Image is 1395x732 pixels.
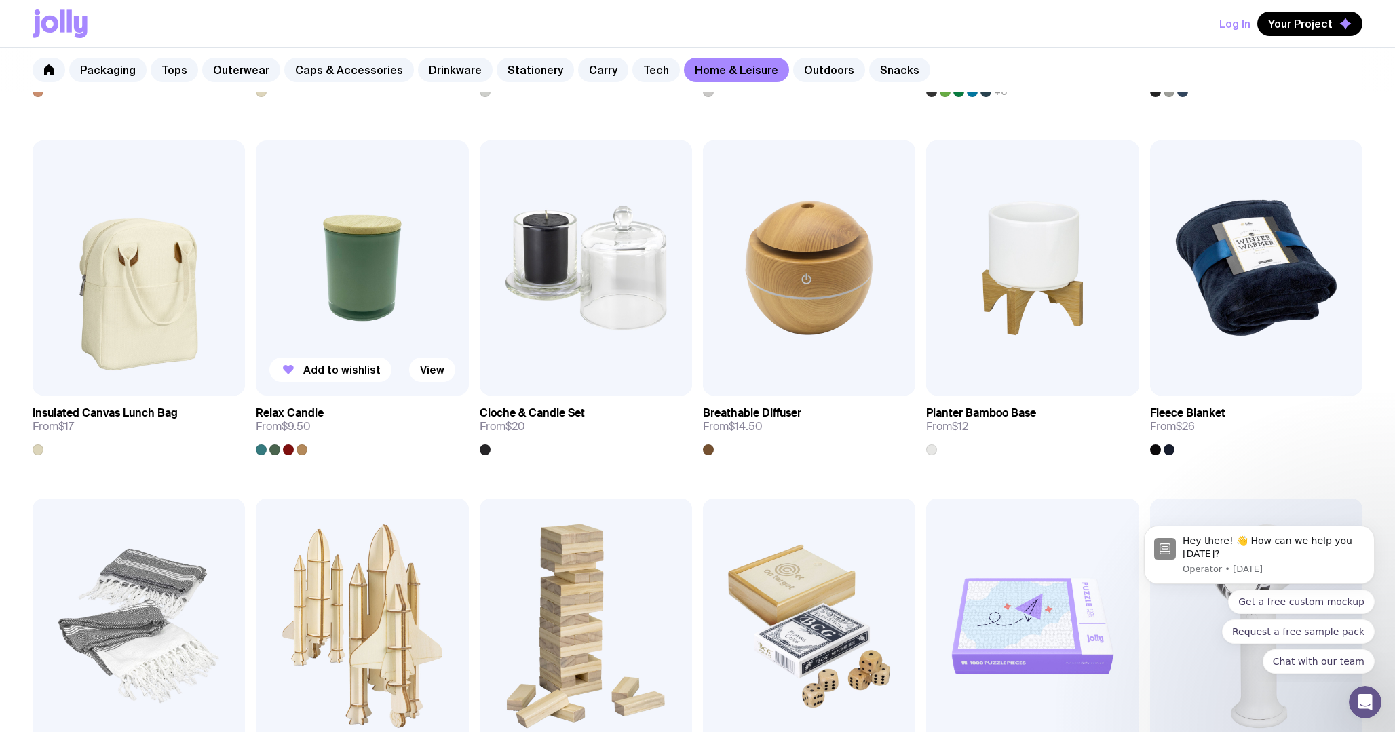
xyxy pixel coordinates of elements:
[926,420,968,434] span: From
[282,419,311,434] span: $9.50
[284,58,414,82] a: Caps & Accessories
[303,363,381,377] span: Add to wishlist
[33,420,74,434] span: From
[703,406,801,420] h3: Breathable Diffuser
[1150,396,1362,455] a: Fleece BlanketFrom$26
[578,58,628,82] a: Carry
[952,419,968,434] span: $12
[1124,514,1395,682] iframe: Intercom notifications message
[869,58,930,82] a: Snacks
[505,419,525,434] span: $20
[926,396,1139,455] a: Planter Bamboo BaseFrom$12
[1257,12,1362,36] button: Your Project
[409,358,455,382] a: View
[33,406,178,420] h3: Insulated Canvas Lunch Bag
[1176,419,1195,434] span: $26
[58,419,74,434] span: $17
[703,396,915,455] a: Breathable DiffuserFrom$14.50
[632,58,680,82] a: Tech
[256,396,468,455] a: Relax CandleFrom$9.50
[256,406,324,420] h3: Relax Candle
[497,58,574,82] a: Stationery
[33,396,245,455] a: Insulated Canvas Lunch BagFrom$17
[69,58,147,82] a: Packaging
[729,419,763,434] span: $14.50
[793,58,865,82] a: Outdoors
[151,58,198,82] a: Tops
[418,58,493,82] a: Drinkware
[703,420,763,434] span: From
[202,58,280,82] a: Outerwear
[256,420,311,434] span: From
[1150,406,1225,420] h3: Fleece Blanket
[1268,17,1333,31] span: Your Project
[1349,686,1381,718] iframe: Intercom live chat
[926,406,1036,420] h3: Planter Bamboo Base
[684,58,789,82] a: Home & Leisure
[1219,12,1250,36] button: Log In
[480,420,525,434] span: From
[480,396,692,455] a: Cloche & Candle SetFrom$20
[269,358,391,382] button: Add to wishlist
[1150,420,1195,434] span: From
[480,406,585,420] h3: Cloche & Candle Set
